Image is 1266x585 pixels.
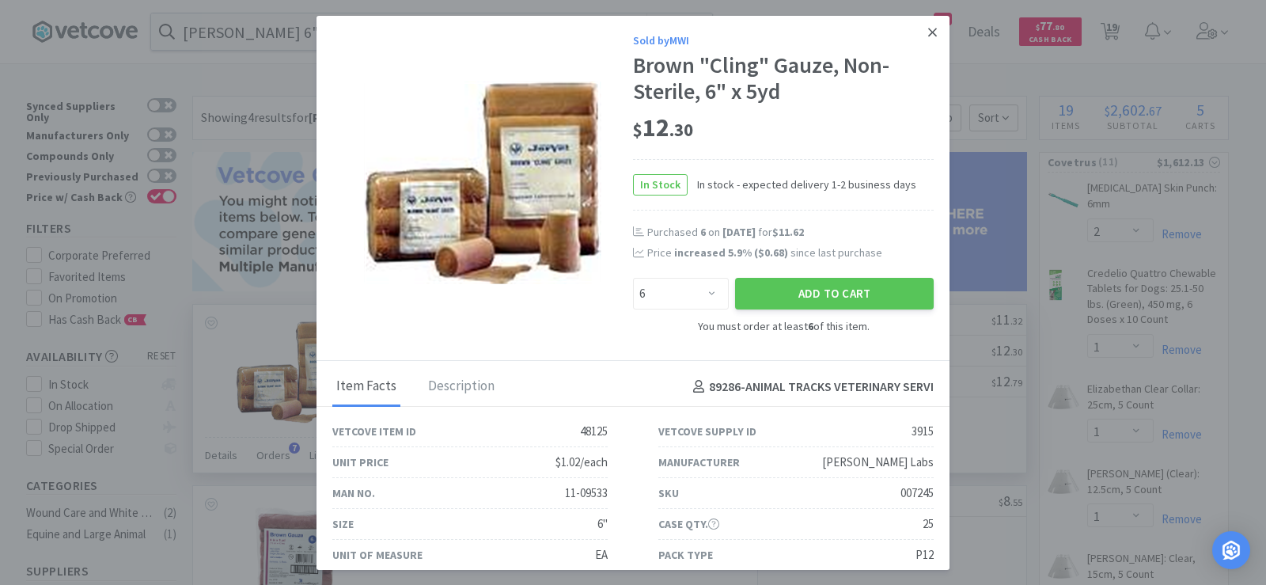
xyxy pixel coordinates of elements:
div: Sold by MWI [633,32,934,49]
button: Add to Cart [735,278,934,310]
div: 11-09533 [565,484,608,503]
strong: 6 [808,319,813,333]
img: a3d3eab45982421a80d3b6276c451e41_3915.png [364,82,601,284]
div: Price since last purchase [647,244,934,261]
div: Item Facts [332,367,400,407]
div: Man No. [332,484,375,502]
h4: 89286 - ANIMAL TRACKS VETERINARY SERVI [687,377,934,397]
div: 6" [597,515,608,534]
div: 3915 [912,422,934,441]
span: In Stock [634,175,687,195]
div: Unit Price [332,454,389,471]
div: Vetcove Item ID [332,423,416,440]
div: 48125 [580,422,608,441]
div: [PERSON_NAME] Labs [822,453,934,472]
span: $ [633,119,642,141]
div: You must order at least of this item. [633,317,934,335]
span: 6 [700,225,706,239]
div: Description [424,367,498,407]
div: Case Qty. [658,515,719,533]
span: increased 5.9 % ( ) [674,245,788,260]
span: $11.62 [772,225,804,239]
div: Open Intercom Messenger [1212,531,1250,569]
div: Unit of Measure [332,546,423,564]
span: In stock - expected delivery 1-2 business days [688,176,916,193]
div: Manufacturer [658,454,740,471]
div: Vetcove Supply ID [658,423,756,440]
div: Brown "Cling" Gauze, Non-Sterile, 6" x 5yd [633,52,934,105]
div: Purchased on for [647,225,934,241]
span: . 30 [669,119,693,141]
span: 12 [633,112,693,143]
div: Pack Type [658,546,713,564]
div: EA [595,545,608,564]
div: Size [332,515,354,533]
div: 25 [923,515,934,534]
div: SKU [658,484,679,502]
div: $1.02/each [555,453,608,472]
span: $0.68 [758,245,784,260]
span: [DATE] [722,225,756,239]
div: 007245 [900,484,934,503]
div: P12 [915,545,934,564]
